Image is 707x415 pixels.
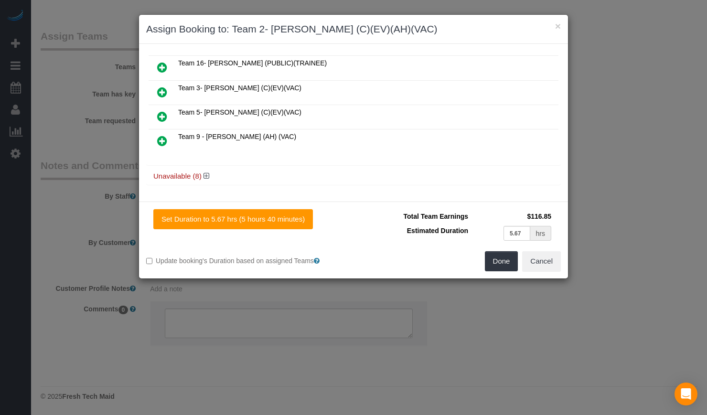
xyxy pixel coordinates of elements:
[153,209,313,229] button: Set Duration to 5.67 hrs (5 hours 40 minutes)
[178,133,296,140] span: Team 9 - [PERSON_NAME] (AH) (VAC)
[485,251,518,271] button: Done
[153,172,554,181] h4: Unavailable (8)
[178,108,301,116] span: Team 5- [PERSON_NAME] (C)(EV)(VAC)
[407,227,468,234] span: Estimated Duration
[178,59,327,67] span: Team 16- [PERSON_NAME] (PUBLIC)(TRAINEE)
[146,256,346,266] label: Update booking's Duration based on assigned Teams
[522,251,561,271] button: Cancel
[146,22,561,36] h3: Assign Booking to: Team 2- [PERSON_NAME] (C)(EV)(AH)(VAC)
[178,84,301,92] span: Team 3- [PERSON_NAME] (C)(EV)(VAC)
[471,209,554,223] td: $116.85
[675,383,697,405] div: Open Intercom Messenger
[146,258,152,264] input: Update booking's Duration based on assigned Teams
[530,226,551,241] div: hrs
[361,209,471,223] td: Total Team Earnings
[555,21,561,31] button: ×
